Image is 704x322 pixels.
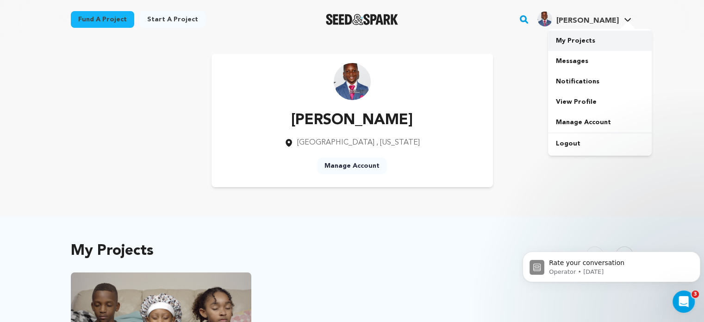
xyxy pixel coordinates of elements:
[548,51,652,71] a: Messages
[536,10,633,29] span: KJ F.'s Profile
[326,14,399,25] a: Seed&Spark Homepage
[519,232,704,297] iframe: Intercom notifications message
[537,12,552,26] img: b7ef8a18ec15b14f.jpg
[537,12,618,26] div: KJ F.'s Profile
[334,63,371,100] img: https://seedandspark-static.s3.us-east-2.amazonaws.com/images/User/002/304/745/medium/b7ef8a18ec1...
[673,290,695,313] iframe: Intercom live chat
[297,139,374,146] span: [GEOGRAPHIC_DATA]
[376,139,420,146] span: , [US_STATE]
[71,11,134,28] a: Fund a project
[326,14,399,25] img: Seed&Spark Logo Dark Mode
[317,158,387,174] a: Manage Account
[556,17,618,25] span: [PERSON_NAME]
[284,109,420,132] p: [PERSON_NAME]
[548,31,652,51] a: My Projects
[692,290,699,298] span: 3
[140,11,206,28] a: Start a project
[71,245,154,258] h2: My Projects
[548,71,652,92] a: Notifications
[548,112,652,133] a: Manage Account
[548,92,652,112] a: View Profile
[548,133,652,154] a: Logout
[536,10,633,26] a: KJ F.'s Profile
